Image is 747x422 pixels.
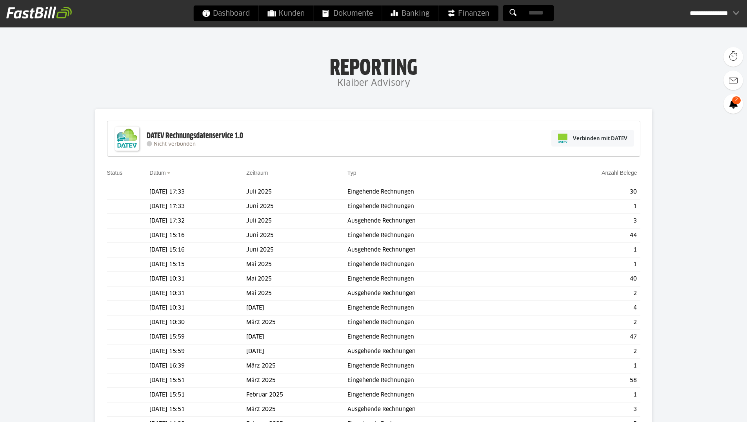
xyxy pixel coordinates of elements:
[347,257,534,272] td: Eingehende Rechnungen
[534,373,640,388] td: 58
[534,199,640,214] td: 1
[391,5,429,21] span: Banking
[149,185,246,199] td: [DATE] 17:33
[347,170,356,176] a: Typ
[147,131,243,141] div: DATEV Rechnungsdatenservice 1.0
[149,388,246,402] td: [DATE] 15:51
[149,214,246,228] td: [DATE] 17:32
[259,5,313,21] a: Kunden
[149,286,246,301] td: [DATE] 10:31
[534,402,640,417] td: 3
[347,214,534,228] td: Ausgehende Rechnungen
[534,228,640,243] td: 44
[111,123,143,154] img: DATEV-Datenservice Logo
[534,344,640,359] td: 2
[149,359,246,373] td: [DATE] 16:39
[551,130,634,147] a: Verbinden mit DATEV
[149,228,246,243] td: [DATE] 15:16
[246,359,347,373] td: März 2025
[149,402,246,417] td: [DATE] 15:51
[347,373,534,388] td: Eingehende Rechnungen
[202,5,250,21] span: Dashboard
[573,134,627,142] span: Verbinden mit DATEV
[246,214,347,228] td: Juli 2025
[246,330,347,344] td: [DATE]
[149,257,246,272] td: [DATE] 15:15
[246,402,347,417] td: März 2025
[347,301,534,315] td: Eingehende Rechnungen
[246,315,347,330] td: März 2025
[732,96,741,104] span: 2
[534,330,640,344] td: 47
[149,199,246,214] td: [DATE] 17:33
[534,243,640,257] td: 1
[322,5,373,21] span: Dokumente
[314,5,382,21] a: Dokumente
[149,272,246,286] td: [DATE] 10:31
[438,5,498,21] a: Finanzen
[6,6,72,19] img: fastbill_logo_white.png
[687,398,739,418] iframe: Öffnet ein Widget, in dem Sie weitere Informationen finden
[347,243,534,257] td: Ausgehende Rechnungen
[347,272,534,286] td: Eingehende Rechnungen
[246,301,347,315] td: [DATE]
[534,185,640,199] td: 30
[447,5,489,21] span: Finanzen
[534,272,640,286] td: 40
[347,402,534,417] td: Ausgehende Rechnungen
[193,5,258,21] a: Dashboard
[347,388,534,402] td: Eingehende Rechnungen
[246,373,347,388] td: März 2025
[267,5,305,21] span: Kunden
[534,388,640,402] td: 1
[347,315,534,330] td: Eingehende Rechnungen
[149,373,246,388] td: [DATE] 15:51
[347,344,534,359] td: Ausgehende Rechnungen
[246,286,347,301] td: Mai 2025
[347,228,534,243] td: Eingehende Rechnungen
[347,185,534,199] td: Eingehende Rechnungen
[167,172,172,174] img: sort_desc.gif
[602,170,637,176] a: Anzahl Belege
[558,134,567,143] img: pi-datev-logo-farbig-24.svg
[107,170,123,176] a: Status
[149,344,246,359] td: [DATE] 15:59
[246,185,347,199] td: Juli 2025
[246,243,347,257] td: Juni 2025
[246,170,268,176] a: Zeitraum
[534,214,640,228] td: 3
[534,257,640,272] td: 1
[246,257,347,272] td: Mai 2025
[347,199,534,214] td: Eingehende Rechnungen
[246,228,347,243] td: Juni 2025
[382,5,438,21] a: Banking
[149,315,246,330] td: [DATE] 10:30
[534,315,640,330] td: 2
[149,243,246,257] td: [DATE] 15:16
[347,286,534,301] td: Ausgehende Rechnungen
[149,330,246,344] td: [DATE] 15:59
[723,94,743,114] a: 2
[154,142,196,147] span: Nicht verbunden
[246,272,347,286] td: Mai 2025
[347,359,534,373] td: Eingehende Rechnungen
[347,330,534,344] td: Eingehende Rechnungen
[149,170,165,176] a: Datum
[246,388,347,402] td: Februar 2025
[534,301,640,315] td: 4
[78,55,669,76] h1: Reporting
[246,199,347,214] td: Juni 2025
[149,301,246,315] td: [DATE] 10:31
[534,286,640,301] td: 2
[534,359,640,373] td: 1
[246,344,347,359] td: [DATE]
